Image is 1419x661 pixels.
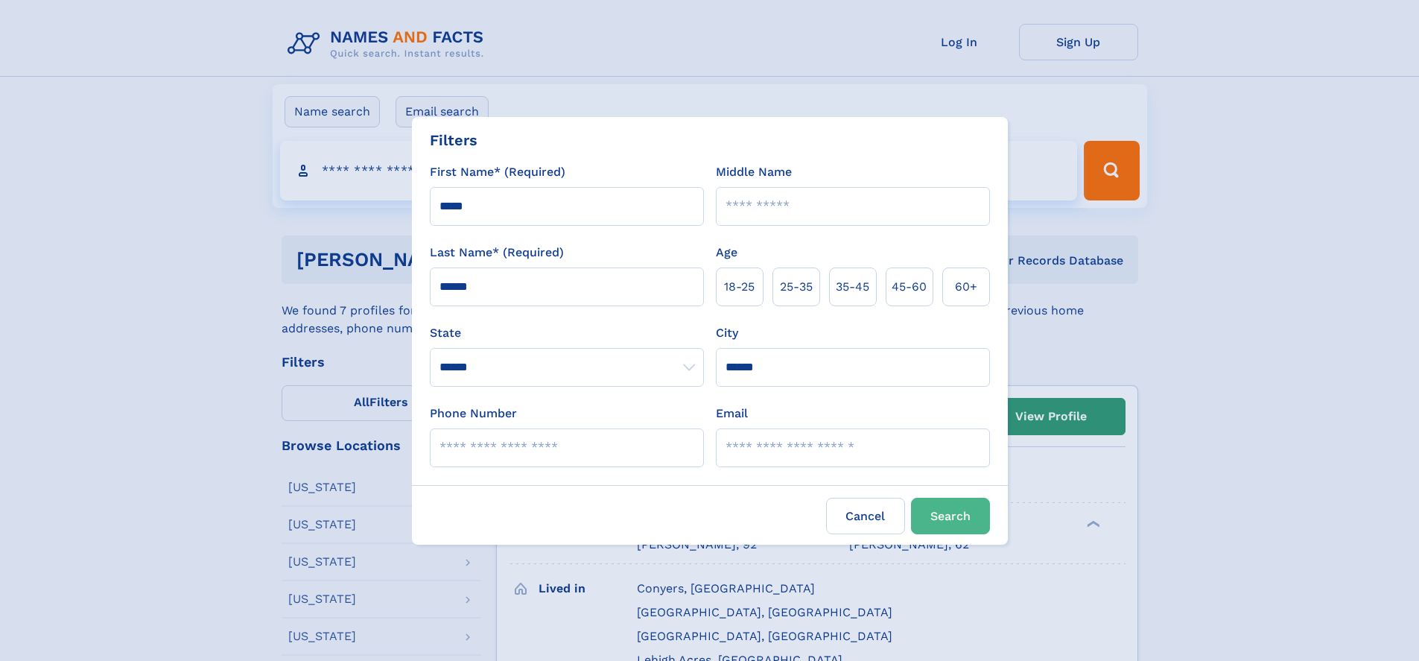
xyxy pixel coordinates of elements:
[716,244,737,262] label: Age
[430,129,477,151] div: Filters
[716,163,792,181] label: Middle Name
[430,244,564,262] label: Last Name* (Required)
[836,278,869,296] span: 35‑45
[716,405,748,423] label: Email
[430,324,704,342] label: State
[780,278,813,296] span: 25‑35
[430,163,565,181] label: First Name* (Required)
[955,278,977,296] span: 60+
[724,278,755,296] span: 18‑25
[892,278,927,296] span: 45‑60
[430,405,517,423] label: Phone Number
[716,324,738,342] label: City
[826,498,905,534] label: Cancel
[911,498,990,534] button: Search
